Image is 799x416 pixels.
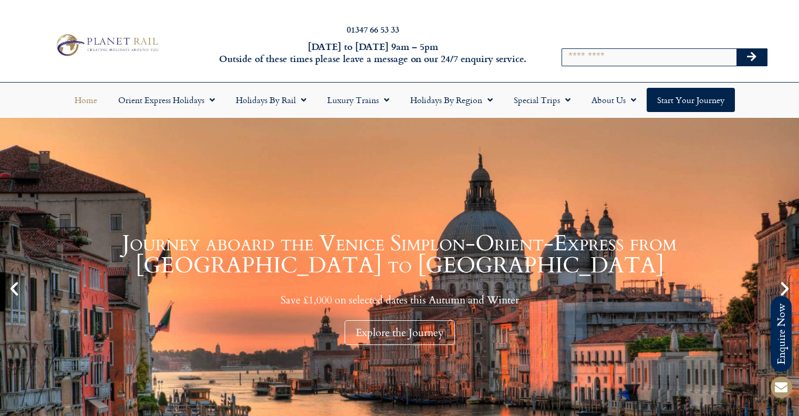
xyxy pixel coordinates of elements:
h6: [DATE] to [DATE] 9am – 5pm Outside of these times please leave a message on our 24/7 enquiry serv... [216,40,530,65]
a: Home [64,88,108,112]
a: Special Trips [503,88,581,112]
nav: Menu [5,88,794,112]
a: Start your Journey [647,88,735,112]
a: Luxury Trains [317,88,400,112]
h1: Journey aboard the Venice Simplon-Orient-Express from [GEOGRAPHIC_DATA] to [GEOGRAPHIC_DATA] [26,232,773,277]
a: Holidays by Rail [225,88,317,112]
a: Orient Express Holidays [108,88,225,112]
div: Next slide [776,280,794,298]
a: 01347 66 53 33 [347,23,399,35]
img: Planet Rail Train Holidays Logo [52,32,161,58]
a: Holidays by Region [400,88,503,112]
div: Explore the Journey [345,320,455,345]
a: About Us [581,88,647,112]
div: Previous slide [5,280,23,298]
button: Search [736,49,767,66]
p: Save £1,000 on selected dates this Autumn and Winter [26,293,773,307]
